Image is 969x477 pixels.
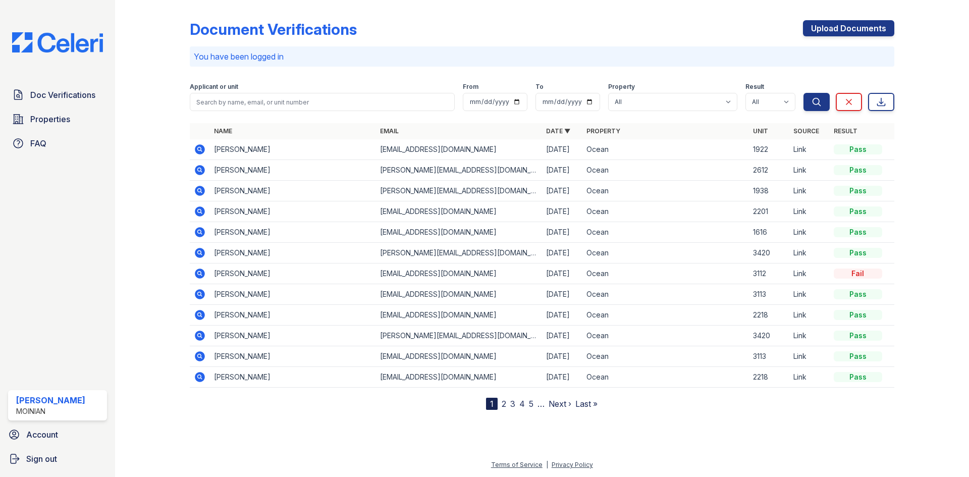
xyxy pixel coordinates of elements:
td: [PERSON_NAME] [210,326,376,346]
div: Pass [834,165,882,175]
td: [DATE] [542,243,582,263]
div: Pass [834,310,882,320]
td: Ocean [582,326,748,346]
td: Ocean [582,139,748,160]
div: Pass [834,227,882,237]
td: Ocean [582,243,748,263]
td: [PERSON_NAME] [210,160,376,181]
td: [PERSON_NAME] [210,222,376,243]
input: Search by name, email, or unit number [190,93,455,111]
td: Link [789,139,830,160]
td: Link [789,263,830,284]
a: Properties [8,109,107,129]
td: [DATE] [542,305,582,326]
td: [EMAIL_ADDRESS][DOMAIN_NAME] [376,263,542,284]
td: [DATE] [542,263,582,284]
div: 1 [486,398,498,410]
td: [DATE] [542,346,582,367]
td: Ocean [582,305,748,326]
a: 2 [502,399,506,409]
td: Link [789,181,830,201]
td: 3420 [749,326,789,346]
td: Ocean [582,263,748,284]
td: [PERSON_NAME] [210,201,376,222]
td: [PERSON_NAME][EMAIL_ADDRESS][DOMAIN_NAME] [376,160,542,181]
td: 1922 [749,139,789,160]
td: 3113 [749,346,789,367]
td: [DATE] [542,201,582,222]
td: [EMAIL_ADDRESS][DOMAIN_NAME] [376,346,542,367]
a: Next › [549,399,571,409]
a: Unit [753,127,768,135]
div: Pass [834,289,882,299]
td: [PERSON_NAME] [210,346,376,367]
label: Result [745,83,764,91]
td: 2218 [749,305,789,326]
td: Ocean [582,367,748,388]
span: Sign out [26,453,57,465]
td: Link [789,201,830,222]
td: 3112 [749,263,789,284]
div: Pass [834,144,882,154]
span: FAQ [30,137,46,149]
td: [PERSON_NAME][EMAIL_ADDRESS][DOMAIN_NAME] [376,181,542,201]
td: Ocean [582,346,748,367]
td: Link [789,160,830,181]
td: Link [789,243,830,263]
a: 5 [529,399,533,409]
td: [DATE] [542,139,582,160]
div: | [546,461,548,468]
label: Property [608,83,635,91]
td: [PERSON_NAME] [210,305,376,326]
div: Document Verifications [190,20,357,38]
td: 2201 [749,201,789,222]
td: [EMAIL_ADDRESS][DOMAIN_NAME] [376,284,542,305]
a: Privacy Policy [552,461,593,468]
td: [PERSON_NAME][EMAIL_ADDRESS][DOMAIN_NAME] [376,243,542,263]
a: Doc Verifications [8,85,107,105]
td: [EMAIL_ADDRESS][DOMAIN_NAME] [376,201,542,222]
a: Result [834,127,857,135]
td: [EMAIL_ADDRESS][DOMAIN_NAME] [376,139,542,160]
td: Ocean [582,284,748,305]
td: [DATE] [542,222,582,243]
span: Account [26,429,58,441]
div: Pass [834,206,882,217]
td: [DATE] [542,326,582,346]
div: Pass [834,372,882,382]
div: Pass [834,331,882,341]
div: Pass [834,351,882,361]
label: From [463,83,478,91]
td: 2218 [749,367,789,388]
td: [PERSON_NAME][EMAIL_ADDRESS][DOMAIN_NAME] [376,326,542,346]
td: [PERSON_NAME] [210,181,376,201]
a: Sign out [4,449,111,469]
a: 3 [510,399,515,409]
label: Applicant or unit [190,83,238,91]
div: [PERSON_NAME] [16,394,85,406]
div: Pass [834,186,882,196]
td: [EMAIL_ADDRESS][DOMAIN_NAME] [376,222,542,243]
td: 3420 [749,243,789,263]
span: Properties [30,113,70,125]
td: Link [789,326,830,346]
td: [DATE] [542,160,582,181]
td: [DATE] [542,367,582,388]
td: [PERSON_NAME] [210,243,376,263]
td: Link [789,305,830,326]
a: Source [793,127,819,135]
td: Ocean [582,181,748,201]
img: CE_Logo_Blue-a8612792a0a2168367f1c8372b55b34899dd931a85d93a1a3d3e32e68fde9ad4.png [4,32,111,52]
a: 4 [519,399,525,409]
a: Property [586,127,620,135]
td: 2612 [749,160,789,181]
td: Ocean [582,201,748,222]
iframe: chat widget [927,437,959,467]
span: Doc Verifications [30,89,95,101]
td: Link [789,367,830,388]
a: FAQ [8,133,107,153]
a: Account [4,425,111,445]
label: To [535,83,544,91]
td: [EMAIL_ADDRESS][DOMAIN_NAME] [376,305,542,326]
